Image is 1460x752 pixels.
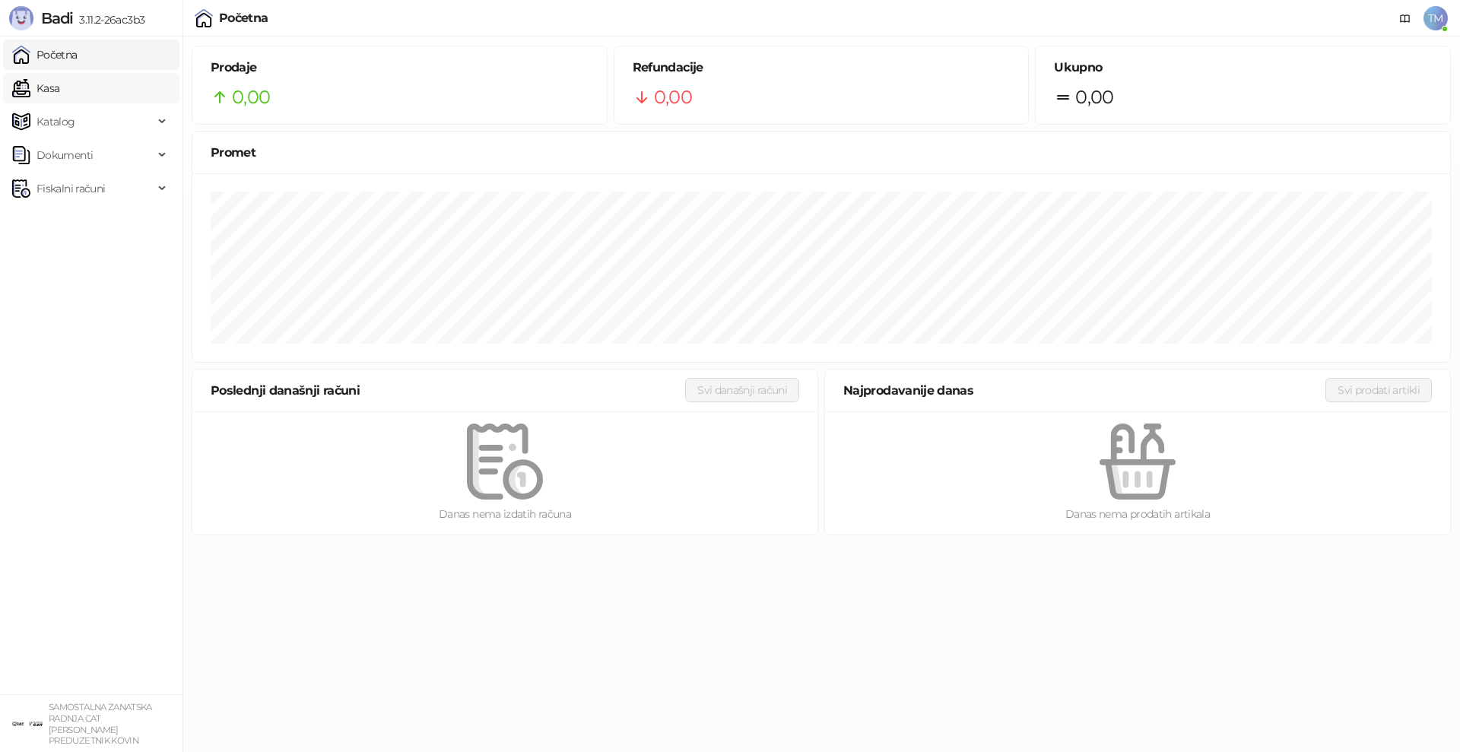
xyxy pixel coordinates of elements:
h5: Refundacije [633,59,1011,77]
span: Fiskalni računi [36,173,105,204]
img: Logo [9,6,33,30]
div: Početna [219,12,268,24]
span: Badi [41,9,73,27]
span: Katalog [36,106,75,137]
img: 64x64-companyLogo-ae27db6e-dfce-48a1-b68e-83471bd1bffd.png [12,709,43,739]
div: Poslednji današnji računi [211,381,685,400]
button: Svi prodati artikli [1325,378,1432,402]
a: Kasa [12,73,59,103]
div: Danas nema prodatih artikala [849,506,1426,522]
div: Najprodavanije danas [843,381,1325,400]
span: 0,00 [232,83,270,112]
a: Dokumentacija [1393,6,1417,30]
h5: Prodaje [211,59,589,77]
span: 0,00 [1075,83,1113,112]
h5: Ukupno [1054,59,1432,77]
div: Danas nema izdatih računa [217,506,793,522]
div: Promet [211,143,1432,162]
span: 3.11.2-26ac3b3 [73,13,144,27]
small: SAMOSTALNA ZANATSKA RADNJA CAT [PERSON_NAME] PREDUZETNIK KOVIN [49,702,152,746]
span: 0,00 [654,83,692,112]
button: Svi današnji računi [685,378,799,402]
span: Dokumenti [36,140,93,170]
a: Početna [12,40,78,70]
span: TM [1423,6,1448,30]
